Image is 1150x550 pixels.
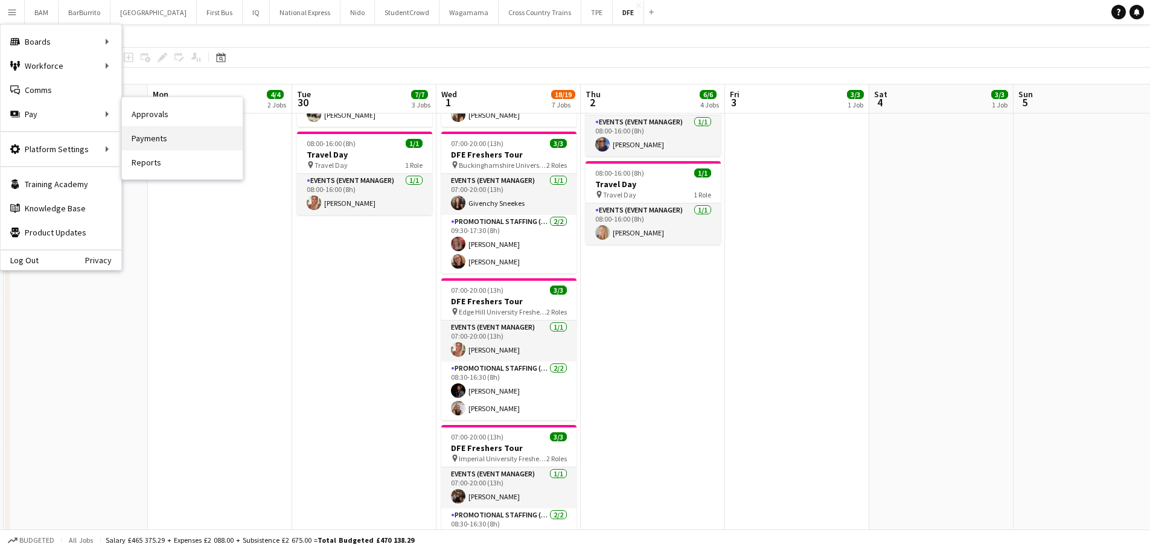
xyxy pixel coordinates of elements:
[613,1,644,24] button: DFE
[297,174,432,215] app-card-role: Events (Event Manager)1/108:00-16:00 (8h)[PERSON_NAME]
[297,132,432,215] app-job-card: 08:00-16:00 (8h)1/1Travel Day Travel Day1 RoleEvents (Event Manager)1/108:00-16:00 (8h)[PERSON_NAME]
[586,115,721,156] app-card-role: Events (Event Manager)1/108:00-16:00 (8h)[PERSON_NAME]
[872,95,887,109] span: 4
[459,454,546,463] span: Imperial University Freshers Fair
[441,174,577,215] app-card-role: Events (Event Manager)1/107:00-20:00 (13h)Givenchy Sneekes
[728,95,740,109] span: 3
[991,90,1008,99] span: 3/3
[551,90,575,99] span: 18/19
[439,95,457,109] span: 1
[700,100,719,109] div: 4 Jobs
[459,161,546,170] span: Buckinghamshire University Freshers Fair
[586,203,721,245] app-card-role: Events (Event Manager)1/108:00-16:00 (8h)[PERSON_NAME]
[847,90,864,99] span: 3/3
[584,95,601,109] span: 2
[25,1,59,24] button: BAM
[1,137,121,161] div: Platform Settings
[992,100,1008,109] div: 1 Job
[243,1,270,24] button: IQ
[1,102,121,126] div: Pay
[451,286,503,295] span: 07:00-20:00 (13h)
[153,89,168,100] span: Mon
[106,536,414,545] div: Salary £465 375.29 + Expenses £2 088.00 + Subsistence £2 675.00 =
[122,126,243,150] a: Payments
[122,150,243,174] a: Reports
[318,536,414,545] span: Total Budgeted £470 138.29
[59,1,110,24] button: BarBurrito
[546,454,567,463] span: 2 Roles
[267,90,284,99] span: 4/4
[439,1,499,24] button: Wagamama
[586,161,721,245] app-job-card: 08:00-16:00 (8h)1/1Travel Day Travel Day1 RoleEvents (Event Manager)1/108:00-16:00 (8h)[PERSON_NAME]
[1,220,121,245] a: Product Updates
[441,296,577,307] h3: DFE Freshers Tour
[122,102,243,126] a: Approvals
[295,95,311,109] span: 30
[581,1,613,24] button: TPE
[441,467,577,508] app-card-role: Events (Event Manager)1/107:00-20:00 (13h)[PERSON_NAME]
[441,278,577,420] app-job-card: 07:00-20:00 (13h)3/3DFE Freshers Tour Edge Hill University Freshers Fair2 RolesEvents (Event Mana...
[603,190,636,199] span: Travel Day
[550,432,567,441] span: 3/3
[315,161,348,170] span: Travel Day
[1017,95,1033,109] span: 5
[110,1,197,24] button: [GEOGRAPHIC_DATA]
[297,89,311,100] span: Tue
[66,536,95,545] span: All jobs
[874,89,887,100] span: Sat
[499,1,581,24] button: Cross Country Trains
[700,90,717,99] span: 6/6
[1018,89,1033,100] span: Sun
[694,190,711,199] span: 1 Role
[19,536,54,545] span: Budgeted
[197,1,243,24] button: First Bus
[441,362,577,420] app-card-role: Promotional Staffing (Brand Ambassadors)2/208:30-16:30 (8h)[PERSON_NAME][PERSON_NAME]
[1,78,121,102] a: Comms
[412,100,430,109] div: 3 Jobs
[459,307,546,316] span: Edge Hill University Freshers Fair
[848,100,863,109] div: 1 Job
[441,321,577,362] app-card-role: Events (Event Manager)1/107:00-20:00 (13h)[PERSON_NAME]
[441,89,457,100] span: Wed
[1,255,39,265] a: Log Out
[375,1,439,24] button: StudentCrowd
[411,90,428,99] span: 7/7
[546,307,567,316] span: 2 Roles
[586,89,601,100] span: Thu
[586,179,721,190] h3: Travel Day
[85,255,121,265] a: Privacy
[406,139,423,148] span: 1/1
[307,139,356,148] span: 08:00-16:00 (8h)
[405,161,423,170] span: 1 Role
[267,100,286,109] div: 2 Jobs
[6,534,56,547] button: Budgeted
[550,139,567,148] span: 3/3
[441,149,577,160] h3: DFE Freshers Tour
[1,196,121,220] a: Knowledge Base
[730,89,740,100] span: Fri
[451,139,503,148] span: 07:00-20:00 (13h)
[340,1,375,24] button: Nido
[694,168,711,177] span: 1/1
[270,1,340,24] button: National Express
[1,54,121,78] div: Workforce
[441,215,577,273] app-card-role: Promotional Staffing (Brand Ambassadors)2/209:30-17:30 (8h)[PERSON_NAME][PERSON_NAME]
[546,161,567,170] span: 2 Roles
[552,100,575,109] div: 7 Jobs
[297,149,432,160] h3: Travel Day
[451,432,503,441] span: 07:00-20:00 (13h)
[595,168,644,177] span: 08:00-16:00 (8h)
[1,30,121,54] div: Boards
[441,132,577,273] app-job-card: 07:00-20:00 (13h)3/3DFE Freshers Tour Buckinghamshire University Freshers Fair2 RolesEvents (Even...
[441,443,577,453] h3: DFE Freshers Tour
[151,95,168,109] span: 29
[1,172,121,196] a: Training Academy
[550,286,567,295] span: 3/3
[586,73,721,156] app-job-card: 08:00-16:00 (8h)1/1Travel Day Travel Day1 RoleEvents (Event Manager)1/108:00-16:00 (8h)[PERSON_NAME]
